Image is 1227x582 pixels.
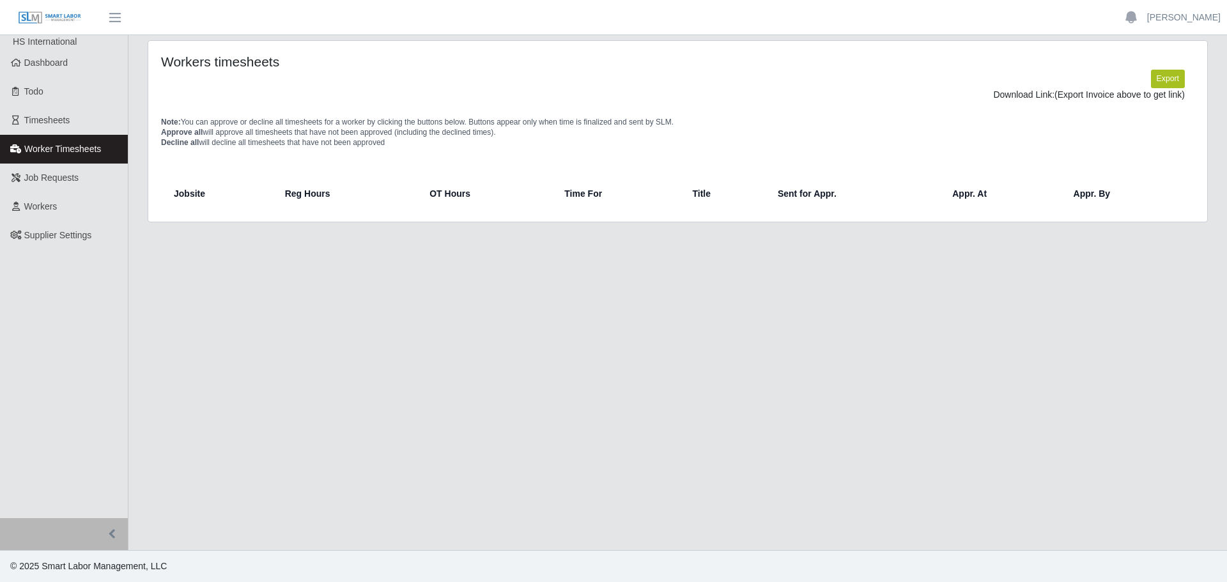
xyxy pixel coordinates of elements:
[24,201,58,211] span: Workers
[1147,11,1221,24] a: [PERSON_NAME]
[161,128,203,137] span: Approve all
[166,178,275,209] th: Jobsite
[171,88,1185,102] div: Download Link:
[161,54,580,70] h4: Workers timesheets
[419,178,554,209] th: OT Hours
[24,86,43,96] span: Todo
[24,172,79,183] span: Job Requests
[24,144,101,154] span: Worker Timesheets
[768,178,942,209] th: Sent for Appr.
[10,561,167,571] span: © 2025 Smart Labor Management, LLC
[554,178,682,209] th: Time For
[24,57,68,68] span: Dashboard
[683,178,768,209] th: Title
[942,178,1063,209] th: Appr. At
[24,115,70,125] span: Timesheets
[1063,178,1189,209] th: Appr. By
[1151,70,1185,88] button: Export
[18,11,82,25] img: SLM Logo
[161,138,199,147] span: Decline all
[161,118,181,126] span: Note:
[275,178,420,209] th: Reg Hours
[13,36,77,47] span: HS International
[161,117,1194,148] p: You can approve or decline all timesheets for a worker by clicking the buttons below. Buttons app...
[24,230,92,240] span: Supplier Settings
[1054,89,1185,100] span: (Export Invoice above to get link)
